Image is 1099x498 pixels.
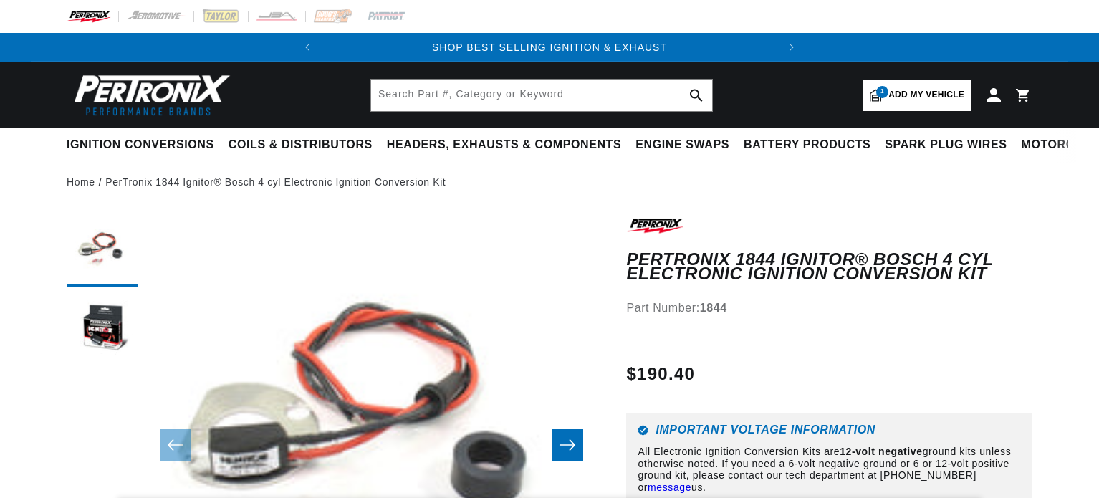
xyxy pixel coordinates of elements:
summary: Battery Products [736,128,878,162]
button: search button [681,80,712,111]
button: Load image 1 in gallery view [67,216,138,287]
span: $190.40 [626,361,695,387]
span: Headers, Exhausts & Components [387,138,621,153]
button: Translation missing: en.sections.announcements.previous_announcement [293,33,322,62]
input: Search Part #, Category or Keyword [371,80,712,111]
img: Pertronix [67,70,231,120]
summary: Ignition Conversions [67,128,221,162]
span: Coils & Distributors [229,138,373,153]
slideshow-component: Translation missing: en.sections.announcements.announcement_bar [31,33,1068,62]
summary: Coils & Distributors [221,128,380,162]
strong: 12-volt negative [840,446,922,457]
h1: PerTronix 1844 Ignitor® Bosch 4 cyl Electronic Ignition Conversion Kit [626,252,1032,282]
p: All Electronic Ignition Conversion Kits are ground kits unless otherwise noted. If you need a 6-v... [638,446,1021,494]
a: Home [67,174,95,190]
span: Add my vehicle [888,88,964,102]
a: 1Add my vehicle [863,80,971,111]
button: Translation missing: en.sections.announcements.next_announcement [777,33,806,62]
div: Part Number: [626,299,1032,317]
summary: Spark Plug Wires [878,128,1014,162]
span: Spark Plug Wires [885,138,1007,153]
button: Slide right [552,429,583,461]
summary: Engine Swaps [628,128,736,162]
span: Ignition Conversions [67,138,214,153]
div: 1 of 2 [322,39,777,55]
span: Engine Swaps [635,138,729,153]
span: Battery Products [744,138,870,153]
span: 1 [876,86,888,98]
a: PerTronix 1844 Ignitor® Bosch 4 cyl Electronic Ignition Conversion Kit [105,174,446,190]
summary: Headers, Exhausts & Components [380,128,628,162]
div: Announcement [322,39,777,55]
strong: 1844 [700,302,727,314]
button: Load image 2 in gallery view [67,295,138,366]
h6: Important Voltage Information [638,425,1021,436]
a: message [648,482,691,493]
button: Slide left [160,429,191,461]
nav: breadcrumbs [67,174,1032,190]
a: SHOP BEST SELLING IGNITION & EXHAUST [432,42,667,53]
